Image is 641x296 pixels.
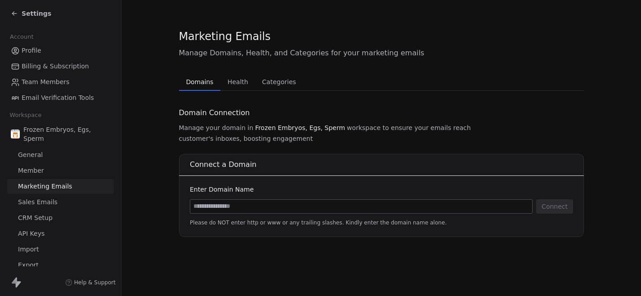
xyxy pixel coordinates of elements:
span: Export [18,260,39,270]
span: Manage Domains, Health, and Categories for your marketing emails [179,48,584,58]
span: Help & Support [74,279,116,286]
span: Account [6,30,37,44]
a: Marketing Emails [7,179,114,194]
span: customer's inboxes, boosting engagement [179,134,313,143]
span: Import [18,245,39,254]
a: API Keys [7,226,114,241]
span: Health [224,76,252,88]
a: Member [7,163,114,178]
span: Sales Emails [18,197,58,207]
span: workspace to ensure your emails reach [347,123,471,132]
a: General [7,148,114,162]
span: Frozen Embryos, Egs, Sperm [255,123,345,132]
span: Email Verification Tools [22,93,94,103]
div: Enter Domain Name [190,185,573,194]
span: Profile [22,46,41,55]
span: Settings [22,9,51,18]
a: Help & Support [65,279,116,286]
span: Domain Connection [179,108,250,118]
span: Frozen Embryos, Egs, Sperm [23,125,110,143]
span: Domains [182,76,217,88]
span: Team Members [22,77,69,87]
a: Profile [7,43,114,58]
span: Connect a Domain [190,160,256,169]
a: Sales Emails [7,195,114,210]
span: API Keys [18,229,45,238]
span: Billing & Subscription [22,62,89,71]
a: Email Verification Tools [7,90,114,105]
a: Import [7,242,114,257]
span: Marketing Emails [179,30,271,43]
span: Please do NOT enter http or www or any trailing slashes. Kindly enter the domain name alone. [190,219,573,226]
a: Settings [11,9,51,18]
span: Workspace [6,108,45,122]
a: Team Members [7,75,114,90]
span: Marketing Emails [18,182,72,191]
button: Connect [536,199,573,214]
span: Member [18,166,44,175]
a: CRM Setup [7,211,114,225]
span: CRM Setup [18,213,53,223]
span: General [18,150,43,160]
span: Categories [259,76,300,88]
span: Manage your domain in [179,123,254,132]
img: Medimall%20logo%20(2).1.jpg [11,130,20,139]
a: Export [7,258,114,273]
a: Billing & Subscription [7,59,114,74]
